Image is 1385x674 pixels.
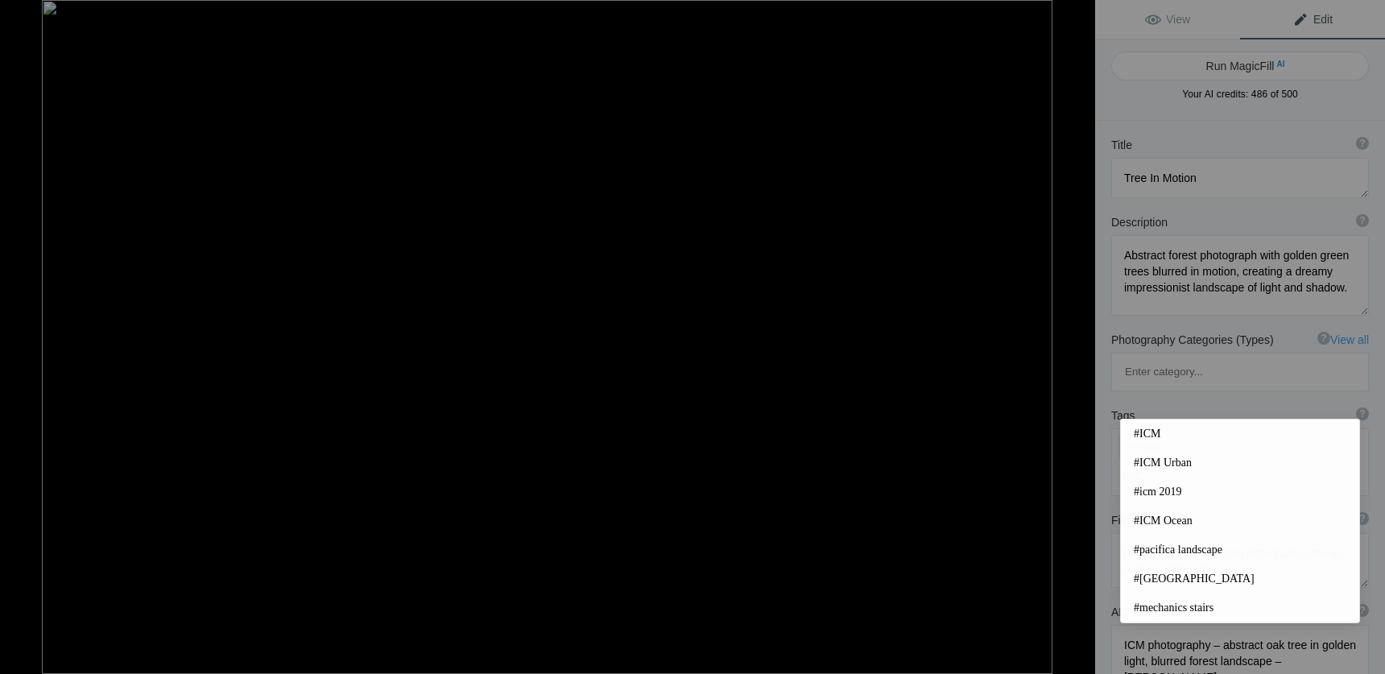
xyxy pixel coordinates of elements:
span: #ICM Urban [1134,455,1346,471]
span: #mechanics stairs [1134,600,1346,616]
span: #icm 2019 [1134,484,1346,500]
span: #ICM [1134,426,1346,442]
span: #pacifica landscape [1134,542,1346,558]
span: #[GEOGRAPHIC_DATA] [1134,571,1346,587]
span: #ICM Ocean [1134,513,1346,529]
